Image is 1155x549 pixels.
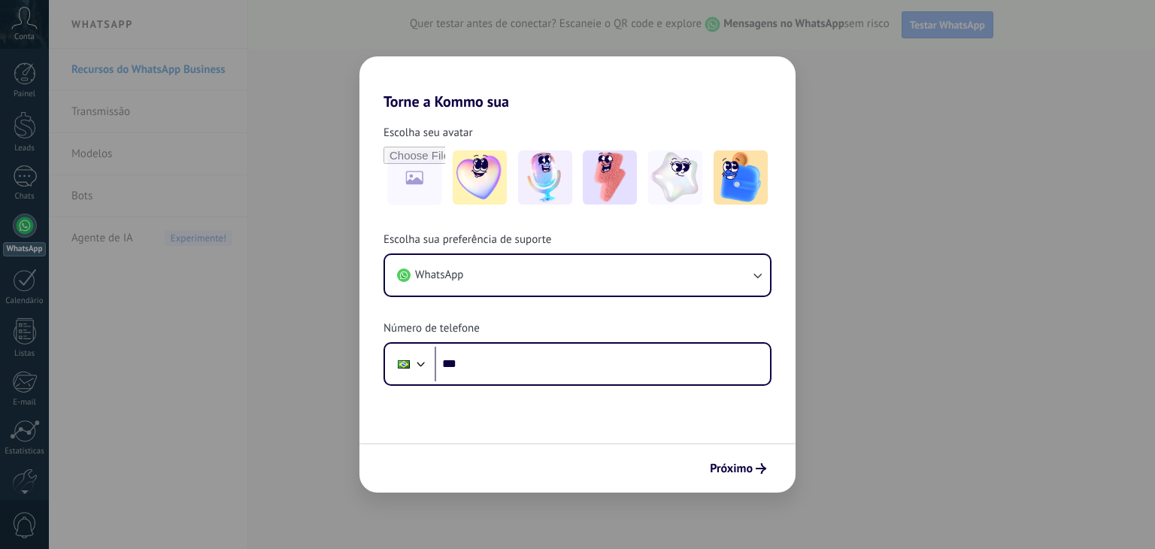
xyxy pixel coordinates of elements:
img: -4.jpeg [648,150,702,205]
span: Próximo [710,463,753,474]
button: Próximo [703,456,773,481]
span: Escolha sua preferência de suporte [383,232,551,247]
img: -2.jpeg [518,150,572,205]
div: Brazil: + 55 [390,348,418,380]
h2: Torne a Kommo sua [359,56,796,111]
span: Número de telefone [383,321,480,336]
img: -3.jpeg [583,150,637,205]
img: -1.jpeg [453,150,507,205]
img: -5.jpeg [714,150,768,205]
span: Escolha seu avatar [383,126,473,141]
button: WhatsApp [385,255,770,296]
span: WhatsApp [415,268,463,283]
